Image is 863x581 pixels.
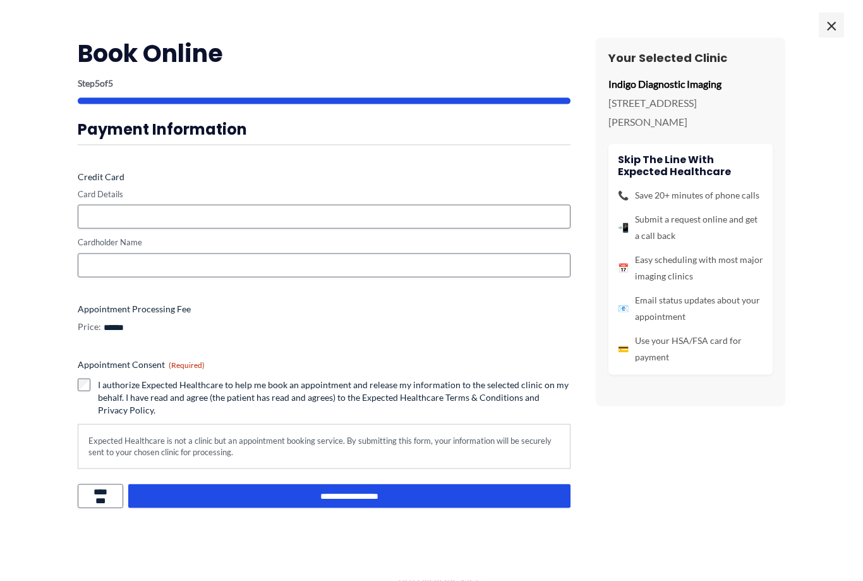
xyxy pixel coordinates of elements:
[618,211,763,244] li: Submit a request online and get a call back
[618,292,763,325] li: Email status updates about your appointment
[78,358,205,371] legend: Appointment Consent
[78,236,570,248] label: Cardholder Name
[78,119,570,139] h3: Payment Information
[819,13,844,38] span: ×
[78,303,570,315] label: Appointment Processing Fee
[618,187,629,204] span: 📞
[169,360,205,370] span: (Required)
[608,94,773,131] p: [STREET_ADDRESS][PERSON_NAME]
[608,75,773,94] p: Indigo Diagnostic Imaging
[608,51,773,65] h3: Your Selected Clinic
[78,171,570,183] label: Credit Card
[103,322,193,333] input: Appointment Processing Fee Price
[618,219,629,236] span: 📲
[108,78,113,89] span: 5
[618,154,763,178] h4: Skip the line with Expected Healthcare
[95,78,100,89] span: 5
[78,38,570,69] h2: Book Online
[618,260,629,276] span: 📅
[78,79,570,88] p: Step of
[618,187,763,204] li: Save 20+ minutes of phone calls
[78,188,570,200] label: Card Details
[618,333,763,365] li: Use your HSA/FSA card for payment
[618,341,629,357] span: 💳
[98,379,570,417] label: I authorize Expected Healthcare to help me book an appointment and release my information to the ...
[86,212,562,223] iframe: Secure payment input frame
[78,424,570,469] div: Expected Healthcare is not a clinic but an appointment booking service. By submitting this form, ...
[78,321,101,333] label: Price:
[618,300,629,317] span: 📧
[618,252,763,284] li: Easy scheduling with most major imaging clinics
